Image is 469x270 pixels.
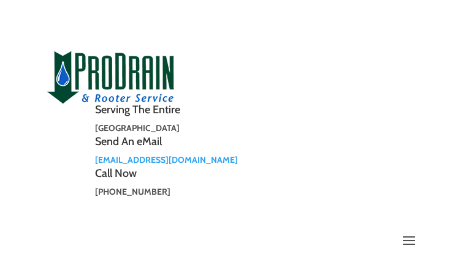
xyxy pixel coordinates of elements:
span: Call Now [95,167,137,180]
span: Send An eMail [95,135,162,148]
img: site-logo-100h [47,49,175,104]
a: [EMAIL_ADDRESS][DOMAIN_NAME] [95,154,238,165]
span: Serving The Entire [95,103,180,116]
strong: [GEOGRAPHIC_DATA] [95,122,180,133]
strong: [PHONE_NUMBER] [95,186,170,197]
